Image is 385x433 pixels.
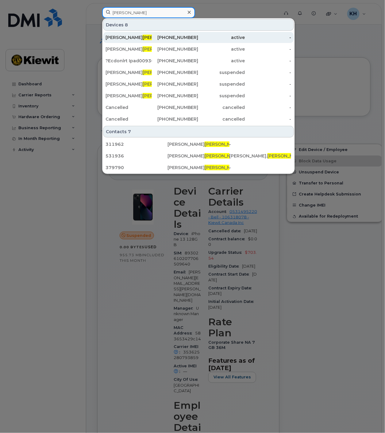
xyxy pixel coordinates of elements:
span: 8 [125,22,128,28]
div: cancelled [198,104,245,110]
div: [PERSON_NAME] [106,93,152,99]
span: [PERSON_NAME] [205,141,242,147]
div: 531936 [106,153,167,159]
div: 379790 [106,164,167,171]
div: [PHONE_NUMBER] [152,81,198,87]
div: - [245,104,291,110]
div: [PHONE_NUMBER] [152,104,198,110]
div: [PERSON_NAME] [106,34,152,41]
div: ?Ecdonlrt Ipad00930 [106,58,152,64]
div: [PERSON_NAME] [167,141,229,147]
div: active [198,34,245,41]
div: - [229,141,291,147]
div: [PERSON_NAME] [106,81,152,87]
div: suspended [198,69,245,75]
div: [PHONE_NUMBER] [152,58,198,64]
div: [PHONE_NUMBER] [152,46,198,52]
a: Cancelled[PHONE_NUMBER]cancelled- [103,114,294,125]
div: [PERSON_NAME] [167,164,229,171]
a: 379790[PERSON_NAME][PERSON_NAME]- [103,162,294,173]
div: Cancelled [106,104,152,110]
a: 531936[PERSON_NAME][PERSON_NAME][PERSON_NAME].[PERSON_NAME]@[PERSON_NAME][DOMAIN_NAME] [103,150,294,161]
span: [PERSON_NAME] [143,93,180,99]
a: ?Ecdonlrt Ipad00930[PHONE_NUMBER]active- [103,55,294,66]
div: [PERSON_NAME] [106,69,152,75]
span: 7 [128,129,131,135]
div: - [245,58,291,64]
div: [PHONE_NUMBER] [152,34,198,41]
div: active [198,58,245,64]
div: suspended [198,93,245,99]
span: [PERSON_NAME] [143,81,180,87]
a: [PERSON_NAME][PERSON_NAME][PHONE_NUMBER]suspended- [103,67,294,78]
div: suspended [198,81,245,87]
div: Contacts [103,126,294,137]
iframe: Messenger Launcher [358,406,380,428]
span: [PERSON_NAME] [205,153,242,159]
div: - [245,69,291,75]
div: - [245,46,291,52]
span: [PERSON_NAME] [143,35,180,40]
a: [PERSON_NAME][PERSON_NAME][PHONE_NUMBER]active- [103,44,294,55]
span: [PERSON_NAME] [268,153,305,159]
div: active [198,46,245,52]
a: Cancelled[PHONE_NUMBER]cancelled- [103,102,294,113]
div: - [245,34,291,41]
div: Cancelled [106,116,152,122]
a: [PERSON_NAME][PERSON_NAME][PHONE_NUMBER]suspended- [103,79,294,90]
div: [PERSON_NAME]. @[PERSON_NAME][DOMAIN_NAME] [229,153,291,159]
div: [PERSON_NAME] [167,153,229,159]
div: [PHONE_NUMBER] [152,69,198,75]
div: 311962 [106,141,167,147]
div: - [229,164,291,171]
div: Devices [103,19,294,31]
div: - [245,81,291,87]
div: - [245,93,291,99]
span: [PERSON_NAME] [143,46,180,52]
a: 311962[PERSON_NAME][PERSON_NAME]- [103,139,294,150]
a: [PERSON_NAME][PERSON_NAME][PHONE_NUMBER]suspended- [103,90,294,101]
a: [PERSON_NAME][PERSON_NAME][PHONE_NUMBER]active- [103,32,294,43]
div: cancelled [198,116,245,122]
div: [PHONE_NUMBER] [152,93,198,99]
span: [PERSON_NAME] [143,70,180,75]
div: [PHONE_NUMBER] [152,116,198,122]
div: [PERSON_NAME] [106,46,152,52]
span: [PERSON_NAME] [205,165,242,170]
div: - [245,116,291,122]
